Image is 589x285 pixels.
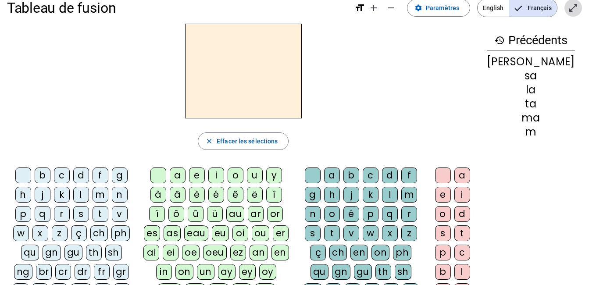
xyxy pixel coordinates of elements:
[208,167,224,183] div: i
[568,3,578,13] mat-icon: open_in_full
[426,3,459,13] span: Paramètres
[454,206,470,222] div: d
[375,264,391,280] div: th
[435,225,451,241] div: s
[73,206,89,222] div: s
[343,225,359,241] div: v
[188,206,203,222] div: û
[197,264,214,280] div: un
[232,225,248,241] div: oi
[93,167,108,183] div: f
[363,187,378,203] div: k
[182,245,200,260] div: oe
[454,187,470,203] div: i
[454,264,470,280] div: l
[273,225,289,241] div: er
[368,3,379,13] mat-icon: add
[239,264,256,280] div: ey
[454,167,470,183] div: a
[363,167,378,183] div: c
[168,206,184,222] div: ô
[324,225,340,241] div: t
[144,225,160,241] div: es
[54,167,70,183] div: c
[228,187,243,203] div: ê
[35,187,50,203] div: j
[414,4,422,12] mat-icon: settings
[311,264,328,280] div: qu
[382,206,398,222] div: q
[310,245,326,260] div: ç
[175,264,193,280] div: on
[324,206,340,222] div: o
[230,245,246,260] div: ez
[105,245,122,260] div: sh
[266,187,282,203] div: î
[226,206,244,222] div: au
[271,245,289,260] div: en
[93,187,108,203] div: m
[267,206,283,222] div: or
[382,167,398,183] div: d
[382,225,398,241] div: x
[203,245,227,260] div: oeu
[332,264,350,280] div: gn
[354,264,372,280] div: gu
[150,187,166,203] div: à
[305,225,321,241] div: s
[208,187,224,203] div: é
[32,225,48,241] div: x
[73,167,89,183] div: d
[21,245,39,260] div: qu
[435,264,451,280] div: b
[494,35,505,46] mat-icon: history
[395,264,411,280] div: sh
[247,167,263,183] div: u
[54,206,70,222] div: r
[189,167,205,183] div: e
[217,136,278,146] span: Effacer les sélections
[43,245,61,260] div: gn
[354,3,365,13] mat-icon: format_size
[401,225,417,241] div: z
[170,167,186,183] div: a
[86,245,102,260] div: th
[35,167,50,183] div: b
[205,137,213,145] mat-icon: close
[15,206,31,222] div: p
[247,187,263,203] div: ë
[248,206,264,222] div: ar
[112,187,128,203] div: n
[386,3,396,13] mat-icon: remove
[35,206,50,222] div: q
[401,206,417,222] div: r
[363,225,378,241] div: w
[343,206,359,222] div: é
[454,245,470,260] div: c
[343,167,359,183] div: b
[15,187,31,203] div: h
[13,225,29,241] div: w
[324,167,340,183] div: a
[401,167,417,183] div: f
[487,85,575,95] div: la
[343,187,359,203] div: j
[435,245,451,260] div: p
[382,187,398,203] div: l
[90,225,108,241] div: ch
[266,167,282,183] div: y
[305,206,321,222] div: n
[207,206,223,222] div: ü
[156,264,172,280] div: in
[93,206,108,222] div: t
[435,187,451,203] div: e
[73,187,89,203] div: l
[54,187,70,203] div: k
[198,132,289,150] button: Effacer les sélections
[487,113,575,123] div: ma
[454,225,470,241] div: t
[350,245,368,260] div: en
[143,245,159,260] div: ai
[259,264,276,280] div: oy
[112,167,128,183] div: g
